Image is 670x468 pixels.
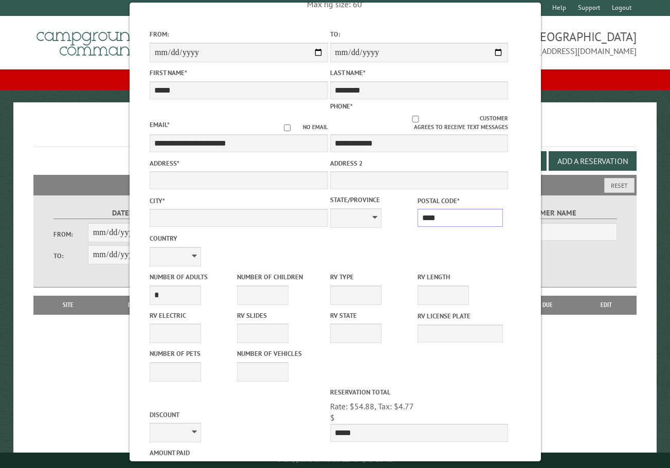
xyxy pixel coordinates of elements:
label: Number of Pets [150,349,235,358]
label: From: [150,29,328,39]
label: Dates [53,207,192,219]
label: Reservation Total [330,387,508,397]
h2: Filters [33,175,637,194]
label: Last Name [330,68,508,78]
button: Add a Reservation [549,151,637,171]
label: Number of Children [237,272,322,282]
label: Address [150,158,328,168]
label: To: [330,29,508,39]
span: Rate: $54.88, Tax: $4.77 [330,401,413,411]
label: RV Slides [237,311,322,320]
input: No email [271,124,302,131]
label: RV Electric [150,311,235,320]
h1: Reservations [33,119,637,147]
label: Customer Name [478,207,617,219]
label: From: [53,229,88,239]
input: Customer agrees to receive text messages [351,116,480,122]
label: Phone [330,102,352,111]
th: Due [519,296,576,314]
label: To: [53,251,88,261]
label: State/Province [330,195,415,205]
label: Number of Vehicles [237,349,322,358]
label: RV State [330,311,415,320]
img: Campground Commander [33,20,162,60]
label: RV Length [417,272,502,282]
label: Address 2 [330,158,508,168]
small: © Campground Commander LLC. All rights reserved. [277,457,393,463]
label: Customer agrees to receive text messages [330,114,508,132]
label: RV License Plate [417,311,502,321]
label: First Name [150,68,328,78]
th: Site [39,296,97,314]
label: RV Type [330,272,415,282]
label: City [150,196,328,206]
label: Email [150,120,170,129]
label: Amount paid [150,448,328,458]
th: Dates [97,296,174,314]
button: Reset [604,178,635,193]
label: Country [150,233,328,243]
span: $ [330,412,334,423]
label: Postal Code [417,196,502,206]
label: Discount [150,410,328,420]
label: No email [271,123,328,132]
th: Edit [576,296,637,314]
label: Number of Adults [150,272,235,282]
